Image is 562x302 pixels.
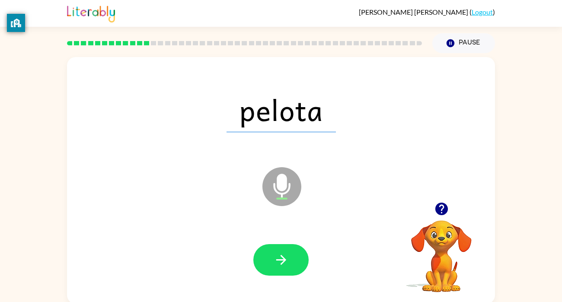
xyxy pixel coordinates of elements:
[67,3,115,22] img: Literably
[472,8,493,16] a: Logout
[359,8,469,16] span: [PERSON_NAME] [PERSON_NAME]
[432,33,495,53] button: Pause
[398,207,485,293] video: Your browser must support playing .mp4 files to use Literably. Please try using another browser.
[359,8,495,16] div: ( )
[7,14,25,32] button: privacy banner
[227,87,336,132] span: pelota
